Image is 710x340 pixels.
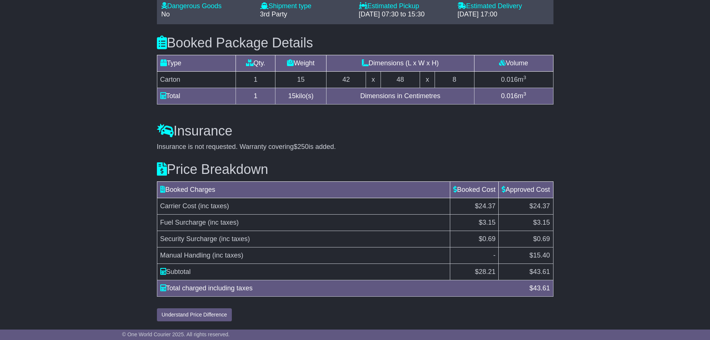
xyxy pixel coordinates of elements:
span: 3rd Party [260,10,287,18]
div: Shipment type [260,2,351,10]
div: Insurance is not requested. Warranty covering is added. [157,143,553,151]
td: Qty. [236,55,275,72]
td: x [366,72,381,88]
span: (inc taxes) [212,252,243,259]
span: 15 [288,92,296,100]
span: 28.21 [479,268,495,275]
td: $ [450,263,499,280]
span: $250 [294,143,309,150]
td: Type [157,55,236,72]
td: m [474,88,553,105]
span: $24.37 [475,202,495,210]
span: 0.016 [501,92,518,100]
span: No [161,10,170,18]
td: x [420,72,435,88]
span: 43.61 [533,284,550,292]
span: - [493,252,495,259]
td: Dimensions (L x W x H) [326,55,474,72]
td: 42 [326,72,366,88]
span: $15.40 [529,252,550,259]
div: Dangerous Goods [161,2,253,10]
sup: 3 [523,75,526,80]
div: Total charged including taxes [157,283,526,293]
td: Volume [474,55,553,72]
td: $ [499,263,553,280]
td: m [474,72,553,88]
td: Subtotal [157,263,450,280]
td: 8 [435,72,474,88]
span: $0.69 [479,235,495,243]
td: Booked Cost [450,181,499,198]
td: Dimensions in Centimetres [326,88,474,105]
td: Booked Charges [157,181,450,198]
span: Security Surcharge [160,235,217,243]
span: 0.016 [501,76,518,83]
div: [DATE] 17:00 [458,10,549,19]
span: $3.15 [533,219,550,226]
span: © One World Courier 2025. All rights reserved. [122,331,230,337]
td: Total [157,88,236,105]
td: 1 [236,88,275,105]
span: Manual Handling [160,252,211,259]
span: $0.69 [533,235,550,243]
h3: Insurance [157,124,553,138]
h3: Price Breakdown [157,162,553,177]
span: (inc taxes) [208,219,239,226]
span: (inc taxes) [198,202,229,210]
td: Approved Cost [499,181,553,198]
td: 1 [236,72,275,88]
h3: Booked Package Details [157,35,553,50]
span: Carrier Cost [160,202,196,210]
div: Estimated Delivery [458,2,549,10]
td: Carton [157,72,236,88]
div: $ [526,283,553,293]
td: kilo(s) [275,88,326,105]
div: Estimated Pickup [359,2,450,10]
td: 48 [381,72,420,88]
td: 15 [275,72,326,88]
span: (inc taxes) [219,235,250,243]
td: Weight [275,55,326,72]
span: $24.37 [529,202,550,210]
span: 43.61 [533,268,550,275]
sup: 3 [523,91,526,97]
button: Understand Price Difference [157,308,232,321]
span: Fuel Surcharge [160,219,206,226]
span: $3.15 [479,219,495,226]
div: [DATE] 07:30 to 15:30 [359,10,450,19]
